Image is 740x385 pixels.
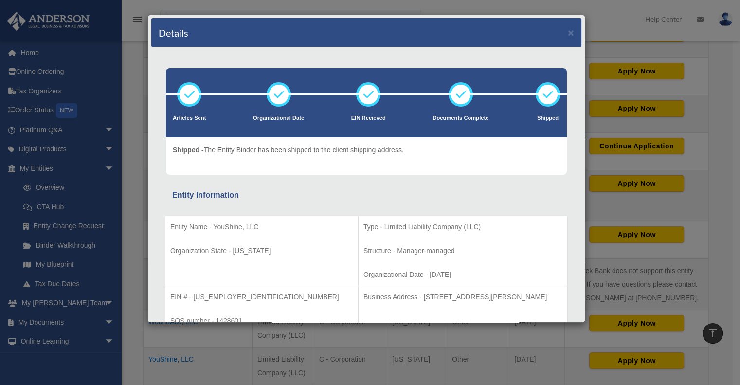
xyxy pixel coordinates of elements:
p: The Entity Binder has been shipped to the client shipping address. [173,144,404,156]
p: EIN Recieved [351,113,386,123]
p: Type - Limited Liability Company (LLC) [363,221,562,233]
h4: Details [159,26,188,39]
p: Business Address - [STREET_ADDRESS][PERSON_NAME] [363,291,562,303]
p: Organization State - [US_STATE] [170,245,353,257]
p: SOS number - 1428601 [170,315,353,327]
p: Shipped [536,113,560,123]
div: Entity Information [172,188,560,202]
p: Organizational Date - [DATE] [363,269,562,281]
p: Articles Sent [173,113,206,123]
button: × [568,27,574,37]
p: Documents Complete [433,113,488,123]
span: Shipped - [173,146,204,154]
p: Entity Name - YouShine, LLC [170,221,353,233]
p: Organizational Date [253,113,304,123]
p: EIN # - [US_EMPLOYER_IDENTIFICATION_NUMBER] [170,291,353,303]
p: Structure - Manager-managed [363,245,562,257]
